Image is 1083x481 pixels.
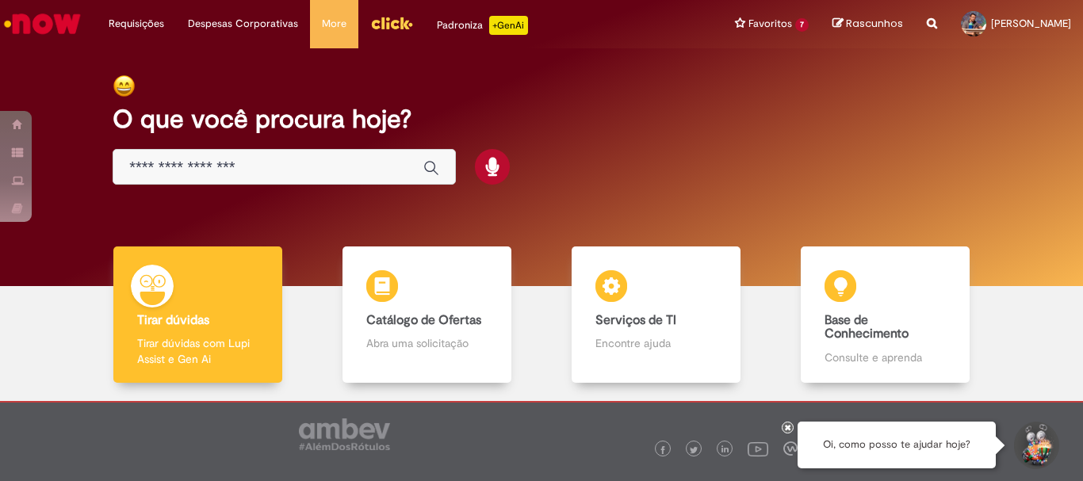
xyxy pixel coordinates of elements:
span: Despesas Corporativas [188,16,298,32]
a: Base de Conhecimento Consulte e aprenda [771,246,1000,384]
img: click_logo_yellow_360x200.png [370,11,413,35]
a: Tirar dúvidas Tirar dúvidas com Lupi Assist e Gen Ai [83,246,312,384]
h2: O que você procura hoje? [113,105,970,133]
img: ServiceNow [2,8,83,40]
img: logo_footer_youtube.png [748,438,768,459]
p: +GenAi [489,16,528,35]
p: Consulte e aprenda [825,349,945,365]
img: happy-face.png [113,74,136,97]
img: logo_footer_ambev_rotulo_gray.png [299,418,390,450]
span: More [322,16,346,32]
a: Serviços de TI Encontre ajuda [541,246,771,384]
b: Base de Conhecimento [825,312,909,342]
b: Catálogo de Ofertas [366,312,481,328]
p: Encontre ajuda [595,335,716,351]
img: logo_footer_workplace.png [783,441,798,456]
span: [PERSON_NAME] [991,17,1071,30]
span: 7 [795,18,809,32]
a: Rascunhos [832,17,903,32]
img: logo_footer_twitter.png [690,446,698,454]
img: logo_footer_linkedin.png [721,445,729,455]
div: Padroniza [437,16,528,35]
p: Abra uma solicitação [366,335,487,351]
p: Tirar dúvidas com Lupi Assist e Gen Ai [137,335,258,367]
img: logo_footer_facebook.png [659,446,667,454]
button: Iniciar Conversa de Suporte [1012,422,1059,469]
b: Tirar dúvidas [137,312,209,328]
span: Favoritos [748,16,792,32]
b: Serviços de TI [595,312,676,328]
a: Catálogo de Ofertas Abra uma solicitação [312,246,541,384]
span: Requisições [109,16,164,32]
div: Oi, como posso te ajudar hoje? [798,422,996,468]
span: Rascunhos [846,16,903,31]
